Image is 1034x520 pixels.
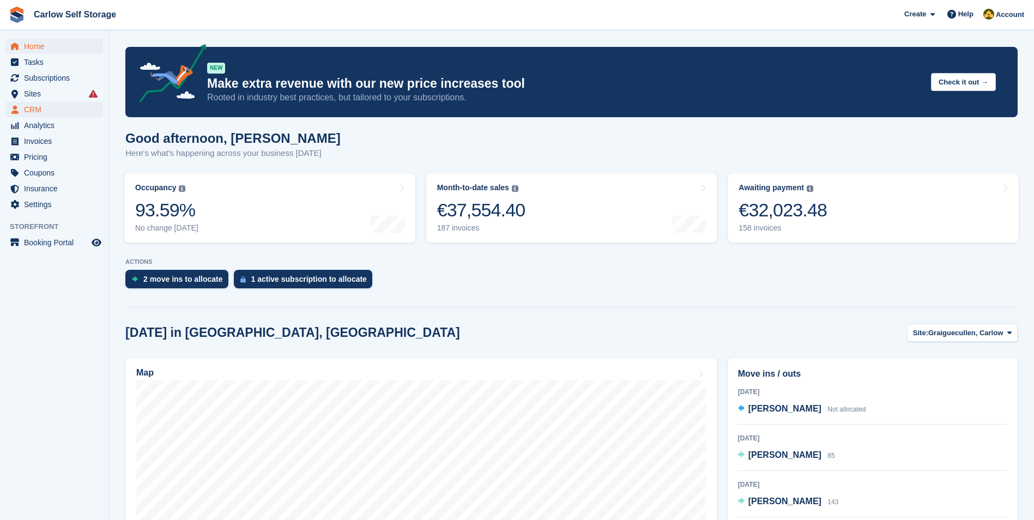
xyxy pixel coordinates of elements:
h2: [DATE] in [GEOGRAPHIC_DATA], [GEOGRAPHIC_DATA] [125,325,460,340]
span: [PERSON_NAME] [748,404,821,413]
span: [PERSON_NAME] [748,450,821,459]
div: 1 active subscription to allocate [251,275,367,283]
span: Insurance [24,181,89,196]
h1: Good afternoon, [PERSON_NAME] [125,131,341,146]
span: Booking Portal [24,235,89,250]
img: move_ins_to_allocate_icon-fdf77a2bb77ea45bf5b3d319d69a93e2d87916cf1d5bf7949dd705db3b84f3ca.svg [132,276,138,282]
a: menu [5,86,103,101]
div: [DATE] [738,480,1007,489]
a: menu [5,102,103,117]
span: Pricing [24,149,89,165]
div: Awaiting payment [739,183,804,192]
a: [PERSON_NAME] 85 [738,449,835,463]
a: menu [5,197,103,212]
div: [DATE] [738,387,1007,397]
h2: Map [136,368,154,378]
div: 158 invoices [739,223,827,233]
span: Storefront [10,221,108,232]
span: 85 [827,452,835,459]
div: [DATE] [738,433,1007,443]
div: 93.59% [135,199,198,221]
a: menu [5,165,103,180]
a: Occupancy 93.59% No change [DATE] [124,173,415,243]
a: menu [5,118,103,133]
span: Tasks [24,55,89,70]
a: menu [5,235,103,250]
a: Carlow Self Storage [29,5,120,23]
div: €32,023.48 [739,199,827,221]
a: Awaiting payment €32,023.48 158 invoices [728,173,1019,243]
img: active_subscription_to_allocate_icon-d502201f5373d7db506a760aba3b589e785aa758c864c3986d89f69b8ff3... [240,276,246,283]
span: Create [904,9,926,20]
button: Site: Graiguecullen, Carlow [907,324,1018,342]
div: 2 move ins to allocate [143,275,223,283]
p: ACTIONS [125,258,1018,265]
p: Rooted in industry best practices, but tailored to your subscriptions. [207,92,922,104]
span: Analytics [24,118,89,133]
img: stora-icon-8386f47178a22dfd0bd8f6a31ec36ba5ce8667c1dd55bd0f319d3a0aa187defe.svg [9,7,25,23]
img: Kevin Moore [983,9,994,20]
span: Not allocated [827,406,866,413]
span: Graiguecullen, Carlow [928,328,1003,338]
a: Preview store [90,236,103,249]
a: menu [5,149,103,165]
div: Month-to-date sales [437,183,509,192]
div: Occupancy [135,183,176,192]
span: Home [24,39,89,54]
span: Coupons [24,165,89,180]
a: 2 move ins to allocate [125,270,234,294]
span: Settings [24,197,89,212]
p: Here's what's happening across your business [DATE] [125,147,341,160]
img: icon-info-grey-7440780725fd019a000dd9b08b2336e03edf1995a4989e88bcd33f0948082b44.svg [512,185,518,192]
span: [PERSON_NAME] [748,497,821,506]
span: 143 [827,498,838,506]
a: menu [5,70,103,86]
span: Help [958,9,973,20]
a: menu [5,39,103,54]
div: No change [DATE] [135,223,198,233]
span: Account [996,9,1024,20]
span: Site: [913,328,928,338]
div: 187 invoices [437,223,525,233]
span: CRM [24,102,89,117]
p: Make extra revenue with our new price increases tool [207,76,922,92]
i: Smart entry sync failures have occurred [89,89,98,98]
div: €37,554.40 [437,199,525,221]
img: price-adjustments-announcement-icon-8257ccfd72463d97f412b2fc003d46551f7dbcb40ab6d574587a9cd5c0d94... [130,44,207,106]
a: [PERSON_NAME] 143 [738,495,839,509]
button: Check it out → [931,73,996,91]
a: menu [5,134,103,149]
span: Sites [24,86,89,101]
img: icon-info-grey-7440780725fd019a000dd9b08b2336e03edf1995a4989e88bcd33f0948082b44.svg [179,185,185,192]
a: 1 active subscription to allocate [234,270,378,294]
img: icon-info-grey-7440780725fd019a000dd9b08b2336e03edf1995a4989e88bcd33f0948082b44.svg [807,185,813,192]
a: [PERSON_NAME] Not allocated [738,402,866,416]
span: Subscriptions [24,70,89,86]
span: Invoices [24,134,89,149]
a: Month-to-date sales €37,554.40 187 invoices [426,173,717,243]
h2: Move ins / outs [738,367,1007,380]
a: menu [5,55,103,70]
div: NEW [207,63,225,74]
a: menu [5,181,103,196]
